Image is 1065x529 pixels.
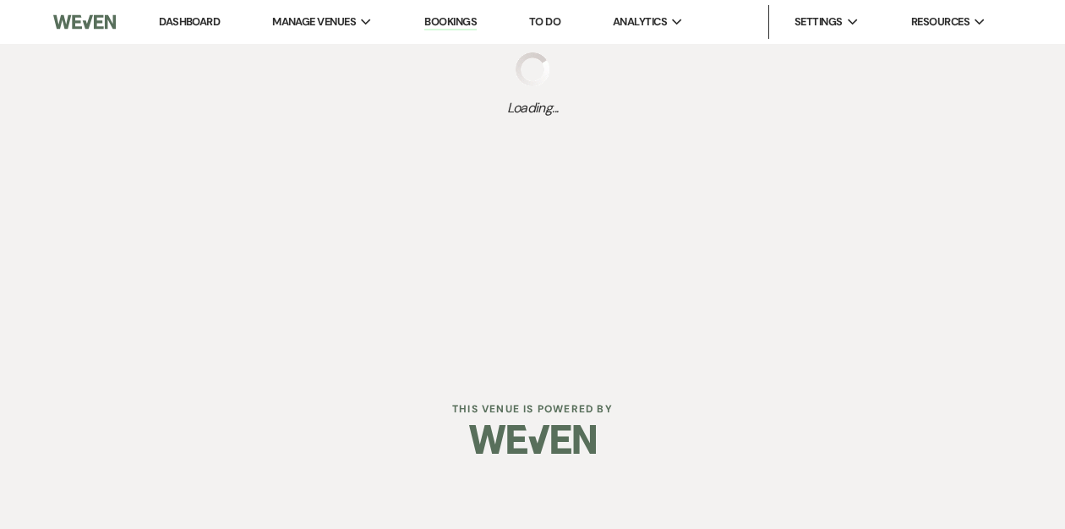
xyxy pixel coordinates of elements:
img: Weven Logo [469,410,596,469]
a: Bookings [424,14,477,30]
img: loading spinner [516,52,549,86]
a: Dashboard [159,14,220,29]
span: Settings [795,14,843,30]
span: Manage Venues [272,14,356,30]
span: Loading... [507,98,559,118]
a: To Do [529,14,560,29]
span: Analytics [613,14,667,30]
img: Weven Logo [53,4,116,40]
span: Resources [911,14,969,30]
